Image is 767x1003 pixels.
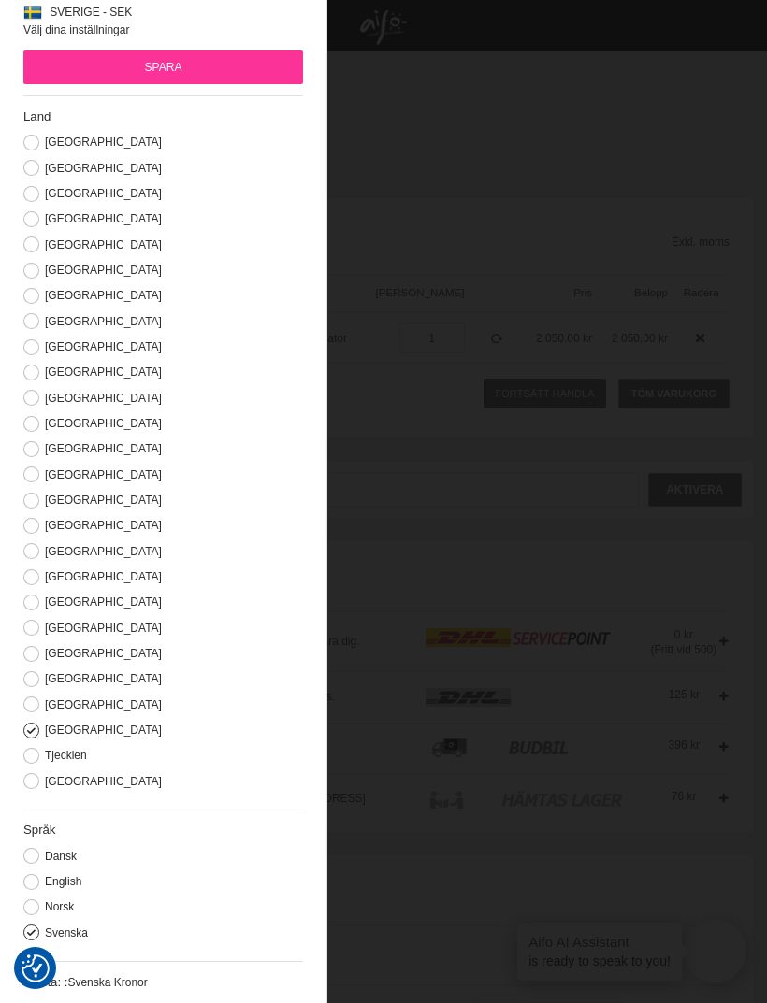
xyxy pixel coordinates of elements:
label: Svenska [39,926,88,939]
label: [GEOGRAPHIC_DATA] [39,365,162,379]
span: Svenska Kronor [67,976,147,989]
img: SE [23,3,42,21]
label: Dansk [39,850,77,863]
label: [GEOGRAPHIC_DATA] [39,162,162,175]
label: [GEOGRAPHIC_DATA] [39,698,162,711]
label: [GEOGRAPHIC_DATA] [39,570,162,583]
label: [GEOGRAPHIC_DATA] [39,212,162,225]
label: [GEOGRAPHIC_DATA] [39,187,162,200]
label: [GEOGRAPHIC_DATA] [39,340,162,353]
span: Välj dina inställningar [23,23,129,36]
label: English [39,875,81,888]
label: [GEOGRAPHIC_DATA] [39,315,162,328]
label: [GEOGRAPHIC_DATA] [39,264,162,277]
label: [GEOGRAPHIC_DATA] [39,468,162,481]
span: Sverige - SEK [50,6,132,19]
img: Revisit consent button [22,954,50,982]
input: Spara [23,50,303,84]
label: [GEOGRAPHIC_DATA] [39,595,162,609]
label: [GEOGRAPHIC_DATA] [39,545,162,558]
label: [GEOGRAPHIC_DATA] [39,289,162,302]
label: [GEOGRAPHIC_DATA] [39,392,162,405]
label: [GEOGRAPHIC_DATA] [39,775,162,788]
label: [GEOGRAPHIC_DATA] [39,647,162,660]
h2: Språk [23,822,303,838]
label: [GEOGRAPHIC_DATA] [39,136,162,149]
label: [GEOGRAPHIC_DATA] [39,494,162,507]
button: Samtyckesinställningar [22,952,50,985]
label: [GEOGRAPHIC_DATA] [39,672,162,685]
label: [GEOGRAPHIC_DATA] [39,519,162,532]
h2: Land [23,108,303,125]
label: [GEOGRAPHIC_DATA] [39,238,162,251]
label: [GEOGRAPHIC_DATA] [39,417,162,430]
label: [GEOGRAPHIC_DATA] [39,724,162,737]
label: Norsk [39,900,74,913]
label: [GEOGRAPHIC_DATA] [39,442,162,455]
label: [GEOGRAPHIC_DATA] [39,622,162,635]
label: Tjeckien [39,749,87,762]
